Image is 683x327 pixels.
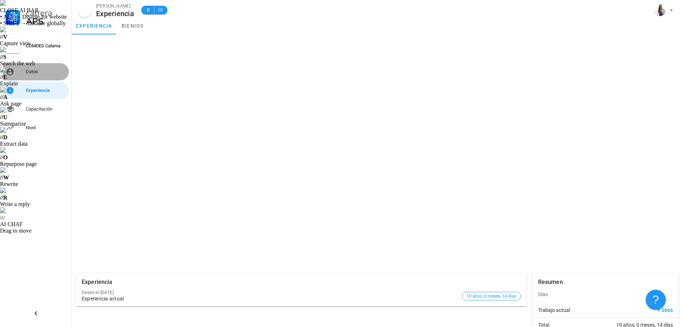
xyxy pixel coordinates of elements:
[538,307,570,314] span: Trabajo actual
[532,286,679,303] div: Días
[82,290,459,295] div: Desde el [DATE]
[538,273,563,291] div: Resumen
[82,296,459,302] div: Experiencia actual
[658,307,673,314] span: + 3666
[82,273,113,291] div: Experiencia
[466,292,516,300] span: 10 años, 0 meses, 14 días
